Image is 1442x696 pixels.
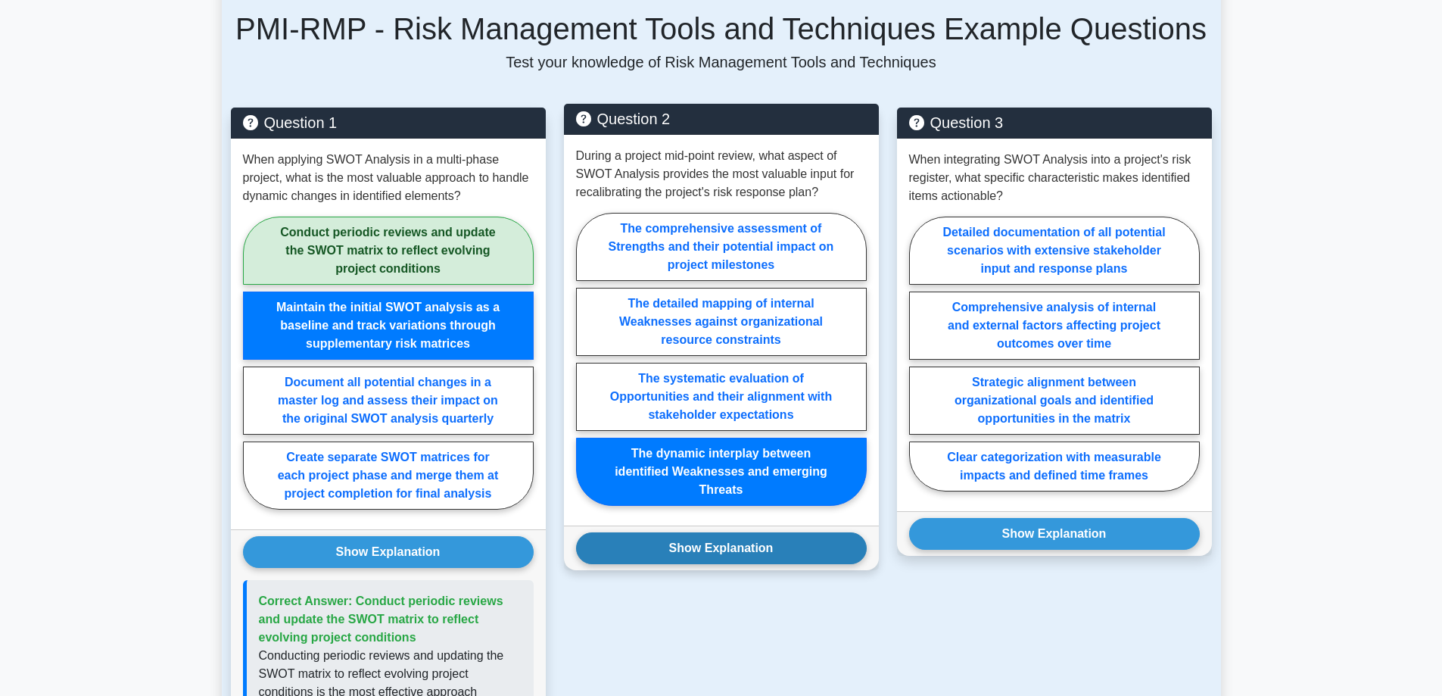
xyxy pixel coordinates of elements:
[576,213,867,281] label: The comprehensive assessment of Strengths and their potential impact on project milestones
[909,367,1200,435] label: Strategic alignment between organizational goals and identified opportunities in the matrix
[576,438,867,506] label: The dynamic interplay between identified Weaknesses and emerging Threats
[576,110,867,128] h5: Question 2
[243,536,534,568] button: Show Explanation
[243,217,534,285] label: Conduct periodic reviews and update the SWOT matrix to reflect evolving project conditions
[576,147,867,201] p: During a project mid-point review, what aspect of SWOT Analysis provides the most valuable input ...
[243,114,534,132] h5: Question 1
[909,518,1200,550] button: Show Explanation
[259,595,503,644] span: Correct Answer: Conduct periodic reviews and update the SWOT matrix to reflect evolving project c...
[243,367,534,435] label: Document all potential changes in a master log and assess their impact on the original SWOT analy...
[243,442,534,510] label: Create separate SWOT matrices for each project phase and merge them at project completion for fin...
[231,11,1212,47] h5: PMI-RMP - Risk Management Tools and Techniques Example Questions
[576,532,867,564] button: Show Explanation
[243,292,534,360] label: Maintain the initial SWOT analysis as a baseline and track variations through supplementary risk ...
[909,217,1200,285] label: Detailed documentation of all potential scenarios with extensive stakeholder input and response p...
[576,363,867,431] label: The systematic evaluation of Opportunities and their alignment with stakeholder expectations
[243,151,534,205] p: When applying SWOT Analysis in a multi-phase project, what is the most valuable approach to handl...
[909,151,1200,205] p: When integrating SWOT Analysis into a project's risk register, what specific characteristic makes...
[909,442,1200,492] label: Clear categorization with measurable impacts and defined time frames
[576,288,867,356] label: The detailed mapping of internal Weaknesses against organizational resource constraints
[909,292,1200,360] label: Comprehensive analysis of internal and external factors affecting project outcomes over time
[909,114,1200,132] h5: Question 3
[231,53,1212,71] p: Test your knowledge of Risk Management Tools and Techniques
